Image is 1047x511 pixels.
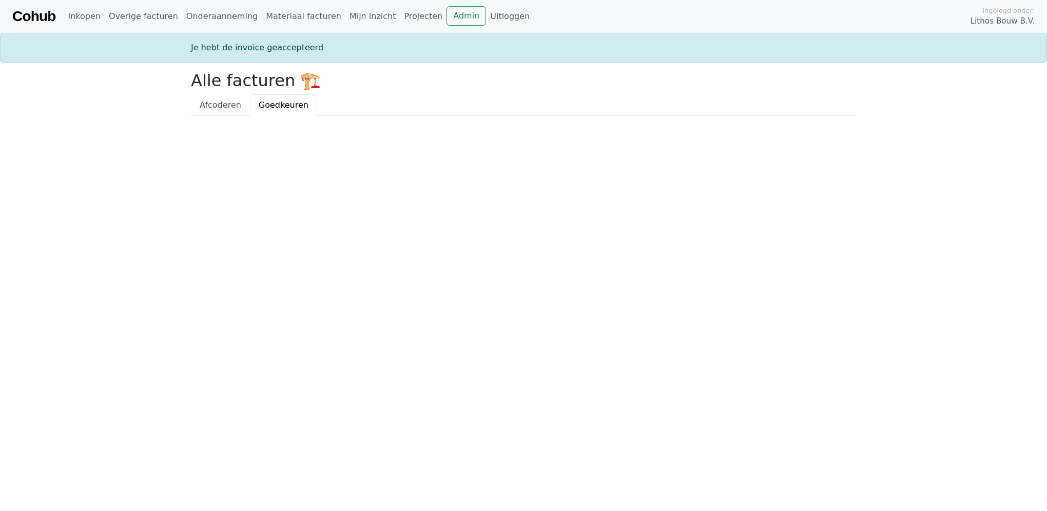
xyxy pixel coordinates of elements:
[191,71,856,90] h2: Alle facturen 🏗️
[250,94,317,116] a: Goedkeuren
[486,6,534,27] a: Uitloggen
[185,42,862,54] div: Je hebt de invoice geaccepteerd
[182,6,262,27] a: Onderaanneming
[64,6,104,27] a: Inkopen
[191,94,250,116] a: Afcoderen
[400,6,447,27] a: Projecten
[12,4,55,29] a: Cohub
[345,6,400,27] a: Mijn inzicht
[259,100,308,110] span: Goedkeuren
[200,100,241,110] span: Afcoderen
[262,6,345,27] a: Materiaal facturen
[105,6,182,27] a: Overige facturen
[971,15,1035,27] span: Lithos Bouw B.V.
[982,6,1035,15] span: Ingelogd onder:
[447,6,486,26] a: Admin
